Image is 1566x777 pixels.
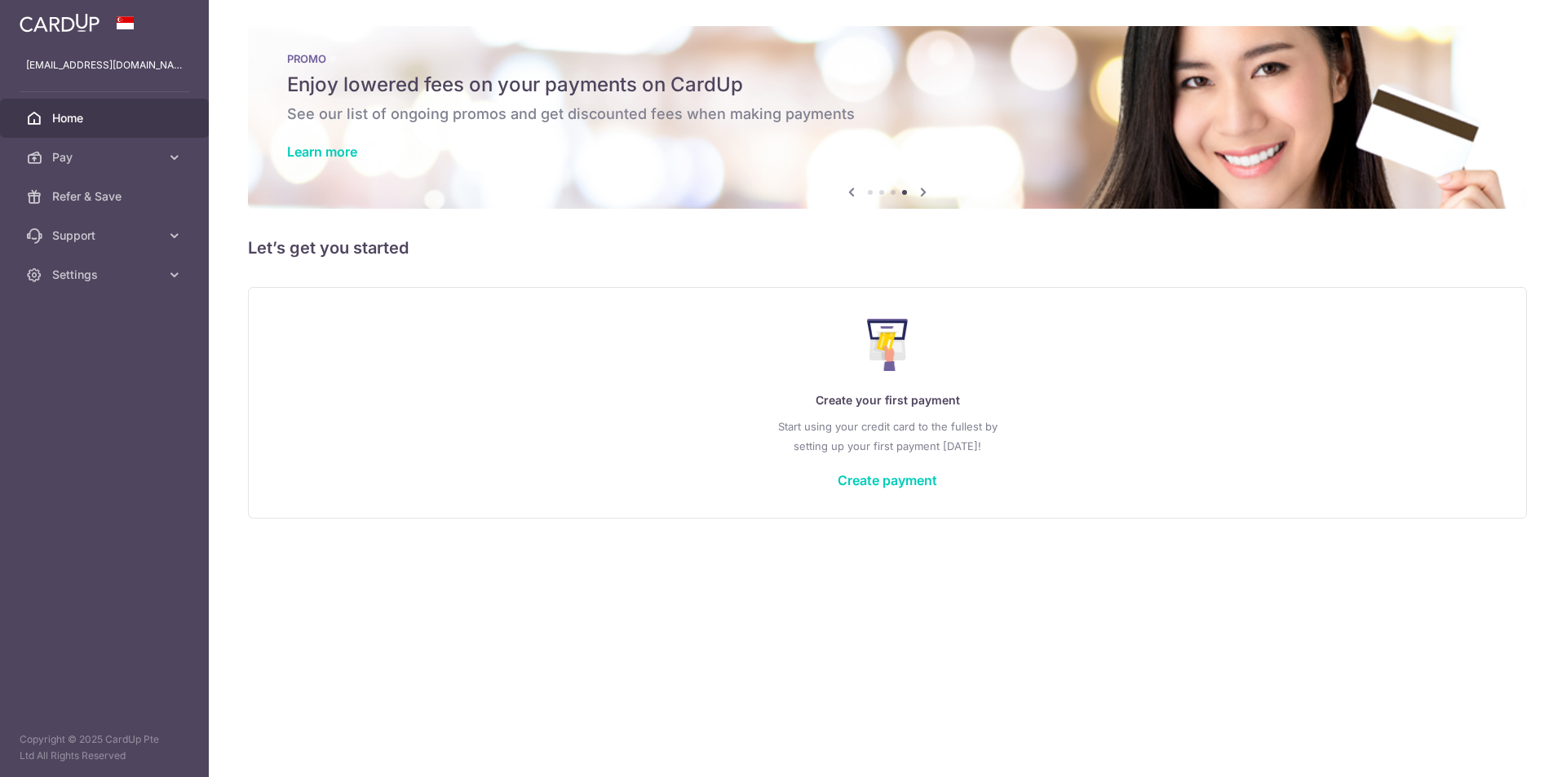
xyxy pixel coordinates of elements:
span: Refer & Save [52,188,160,205]
span: Support [52,227,160,244]
h6: See our list of ongoing promos and get discounted fees when making payments [287,104,1488,124]
span: Settings [52,267,160,283]
img: Make Payment [867,319,909,371]
iframe: Opens a widget where you can find more information [1462,728,1550,769]
p: Start using your credit card to the fullest by setting up your first payment [DATE]! [281,417,1493,456]
p: Create your first payment [281,391,1493,410]
span: Home [52,110,160,126]
a: Learn more [287,143,357,160]
img: Latest Promos banner [248,26,1527,209]
h5: Enjoy lowered fees on your payments on CardUp [287,72,1488,98]
a: Create payment [838,472,937,488]
h5: Let’s get you started [248,235,1527,261]
img: CardUp [20,13,100,33]
span: Pay [52,149,160,166]
p: [EMAIL_ADDRESS][DOMAIN_NAME] [26,57,183,73]
p: PROMO [287,52,1488,65]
